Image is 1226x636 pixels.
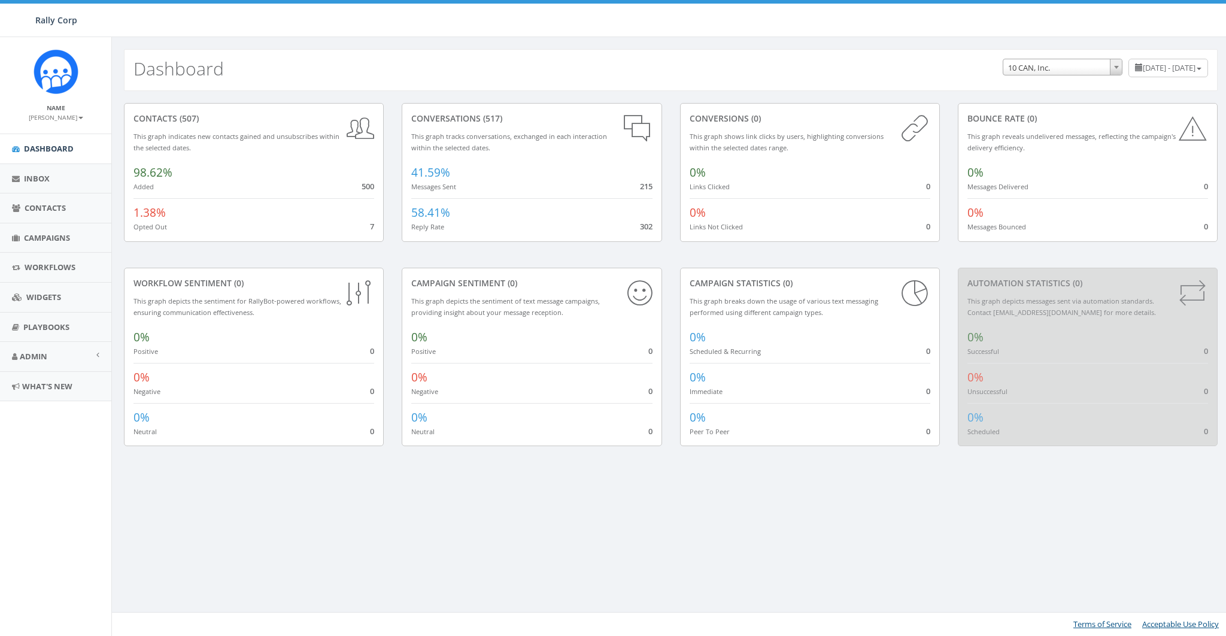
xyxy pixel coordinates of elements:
[133,59,224,78] h2: Dashboard
[133,182,154,191] small: Added
[690,222,743,231] small: Links Not Clicked
[133,427,157,436] small: Neutral
[25,262,75,272] span: Workflows
[177,113,199,124] span: (507)
[648,386,653,396] span: 0
[35,14,77,26] span: Rally Corp
[133,222,167,231] small: Opted Out
[24,173,50,184] span: Inbox
[967,113,1208,125] div: Bounce Rate
[690,205,706,220] span: 0%
[967,387,1007,396] small: Unsuccessful
[781,277,793,289] span: (0)
[26,292,61,302] span: Widgets
[1204,426,1208,437] span: 0
[23,322,69,332] span: Playbooks
[133,296,341,317] small: This graph depicts the sentiment for RallyBot-powered workflows, ensuring communication effective...
[411,370,427,385] span: 0%
[690,296,878,317] small: This graph breaks down the usage of various text messaging performed using different campaign types.
[47,104,65,112] small: Name
[24,232,70,243] span: Campaigns
[505,277,517,289] span: (0)
[1143,62,1195,73] span: [DATE] - [DATE]
[133,277,374,289] div: Workflow Sentiment
[690,427,730,436] small: Peer To Peer
[370,426,374,437] span: 0
[1025,113,1037,124] span: (0)
[411,329,427,345] span: 0%
[926,426,930,437] span: 0
[34,49,78,94] img: Icon_1.png
[411,387,438,396] small: Negative
[20,351,47,362] span: Admin
[926,346,930,356] span: 0
[133,205,166,220] span: 1.38%
[1073,619,1131,629] a: Terms of Service
[1003,59,1122,75] span: 10 CAN, Inc.
[133,132,339,152] small: This graph indicates new contacts gained and unsubscribes within the selected dates.
[1003,59,1122,76] span: 10 CAN, Inc.
[967,410,984,425] span: 0%
[411,277,652,289] div: Campaign Sentiment
[370,386,374,396] span: 0
[1204,221,1208,232] span: 0
[967,182,1028,191] small: Messages Delivered
[411,222,444,231] small: Reply Rate
[690,132,884,152] small: This graph shows link clicks by users, highlighting conversions within the selected dates range.
[926,221,930,232] span: 0
[967,329,984,345] span: 0%
[690,277,930,289] div: Campaign Statistics
[232,277,244,289] span: (0)
[967,205,984,220] span: 0%
[1142,619,1219,629] a: Acceptable Use Policy
[411,347,436,356] small: Positive
[690,410,706,425] span: 0%
[967,347,999,356] small: Successful
[29,111,83,122] a: [PERSON_NAME]
[370,221,374,232] span: 7
[133,347,158,356] small: Positive
[967,427,1000,436] small: Scheduled
[22,381,72,392] span: What's New
[411,296,600,317] small: This graph depicts the sentiment of text message campaigns, providing insight about your message ...
[926,181,930,192] span: 0
[648,346,653,356] span: 0
[690,113,930,125] div: conversions
[133,370,150,385] span: 0%
[25,202,66,213] span: Contacts
[967,222,1026,231] small: Messages Bounced
[411,410,427,425] span: 0%
[1204,386,1208,396] span: 0
[411,182,456,191] small: Messages Sent
[411,113,652,125] div: conversations
[24,143,74,154] span: Dashboard
[1204,181,1208,192] span: 0
[411,132,607,152] small: This graph tracks conversations, exchanged in each interaction within the selected dates.
[29,113,83,122] small: [PERSON_NAME]
[1204,346,1208,356] span: 0
[133,329,150,345] span: 0%
[690,329,706,345] span: 0%
[411,205,450,220] span: 58.41%
[370,346,374,356] span: 0
[481,113,502,124] span: (517)
[690,387,723,396] small: Immediate
[411,165,450,180] span: 41.59%
[133,387,160,396] small: Negative
[133,165,172,180] span: 98.62%
[967,296,1156,317] small: This graph depicts messages sent via automation standards. Contact [EMAIL_ADDRESS][DOMAIN_NAME] f...
[640,221,653,232] span: 302
[749,113,761,124] span: (0)
[967,132,1176,152] small: This graph reveals undelivered messages, reflecting the campaign's delivery efficiency.
[690,347,761,356] small: Scheduled & Recurring
[926,386,930,396] span: 0
[967,277,1208,289] div: Automation Statistics
[967,165,984,180] span: 0%
[690,165,706,180] span: 0%
[133,113,374,125] div: contacts
[362,181,374,192] span: 500
[967,370,984,385] span: 0%
[1070,277,1082,289] span: (0)
[133,410,150,425] span: 0%
[640,181,653,192] span: 215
